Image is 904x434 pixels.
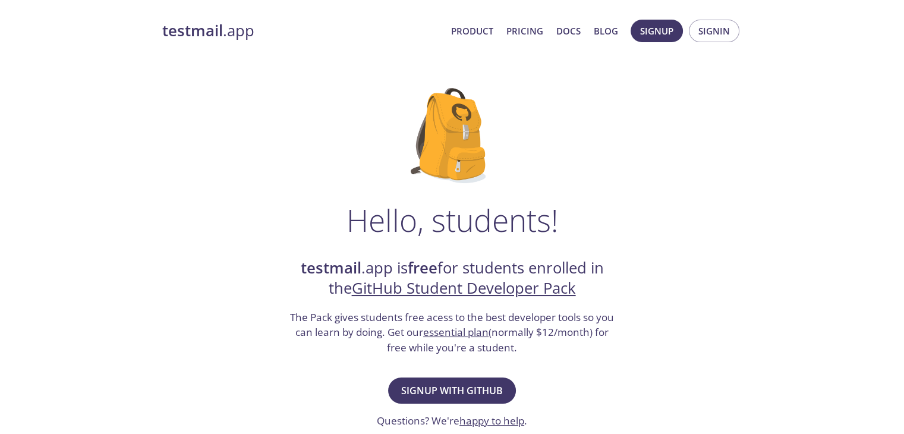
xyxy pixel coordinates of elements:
[689,20,739,42] button: Signin
[451,23,493,39] a: Product
[162,20,223,41] strong: testmail
[698,23,730,39] span: Signin
[408,257,437,278] strong: free
[289,310,616,356] h3: The Pack gives students free acess to the best developer tools so you can learn by doing. Get our...
[162,21,442,41] a: testmail.app
[640,23,673,39] span: Signup
[631,20,683,42] button: Signup
[347,202,558,238] h1: Hello, students!
[301,257,361,278] strong: testmail
[459,414,524,427] a: happy to help
[423,325,489,339] a: essential plan
[556,23,581,39] a: Docs
[506,23,543,39] a: Pricing
[289,258,616,299] h2: .app is for students enrolled in the
[352,278,576,298] a: GitHub Student Developer Pack
[594,23,618,39] a: Blog
[377,413,527,429] h3: Questions? We're .
[388,378,516,404] button: Signup with GitHub
[401,382,503,399] span: Signup with GitHub
[411,88,493,183] img: github-student-backpack.png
